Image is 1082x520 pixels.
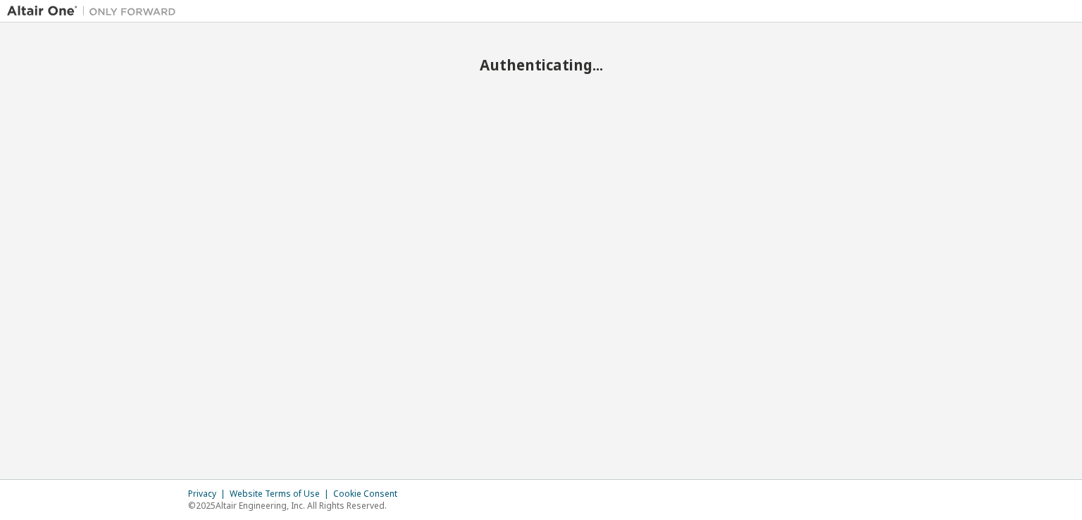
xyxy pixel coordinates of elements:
[7,4,183,18] img: Altair One
[188,488,230,500] div: Privacy
[7,56,1075,74] h2: Authenticating...
[188,500,406,512] p: © 2025 Altair Engineering, Inc. All Rights Reserved.
[333,488,406,500] div: Cookie Consent
[230,488,333,500] div: Website Terms of Use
